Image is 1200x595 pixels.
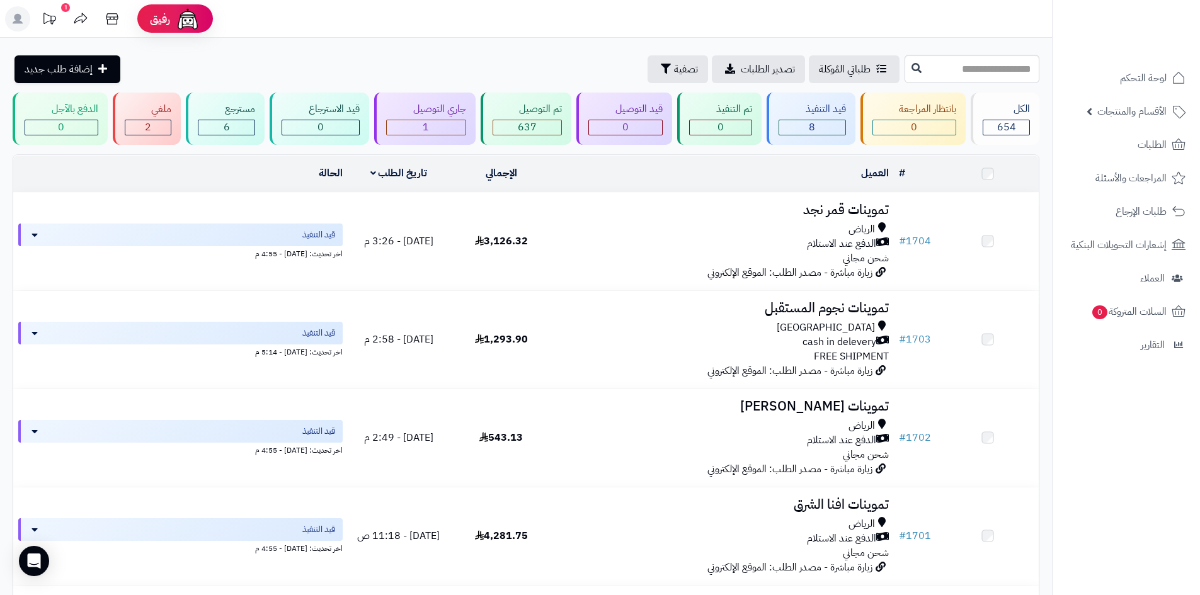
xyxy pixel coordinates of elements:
[807,531,876,546] span: الدفع عند الاستلام
[145,120,151,135] span: 2
[777,320,875,335] span: [GEOGRAPHIC_DATA]
[1060,230,1192,260] a: إشعارات التحويلات البنكية
[1114,9,1188,36] img: logo-2.png
[814,349,889,364] span: FREE SHIPMENT
[1116,203,1167,220] span: طلبات الإرجاع
[387,120,466,135] div: 1
[779,120,845,135] div: 8
[557,301,889,315] h3: تموينات نجوم المستقبل
[1141,336,1165,354] span: التقارير
[707,560,872,575] span: زيارة مباشرة - مصدر الطلب: الموقع الإلكتروني
[10,93,110,145] a: الدفع بالآجل 0
[843,251,889,266] span: شحن مجاني
[302,327,335,339] span: قيد التنفيذ
[707,462,872,477] span: زيارة مباشرة - مصدر الطلب: الموقع الإلكتروني
[319,166,343,181] a: الحالة
[849,517,875,531] span: الرياض
[779,102,846,116] div: قيد التنفيذ
[364,430,433,445] span: [DATE] - 2:49 م
[25,120,98,135] div: 0
[493,120,562,135] div: 637
[302,523,335,536] span: قيد التنفيذ
[267,93,372,145] a: قيد الاسترجاع 0
[911,120,917,135] span: 0
[707,265,872,280] span: زيارة مباشرة - مصدر الطلب: الموقع الإلكتروني
[61,3,70,12] div: 1
[282,120,359,135] div: 0
[1097,103,1167,120] span: الأقسام والمنتجات
[475,332,528,347] span: 1,293.90
[1060,163,1192,193] a: المراجعات والأسئلة
[175,6,200,31] img: ai-face.png
[25,62,93,77] span: إضافة طلب جديد
[486,166,517,181] a: الإجمالي
[364,332,433,347] span: [DATE] - 2:58 م
[858,93,969,145] a: بانتظار المراجعة 0
[1060,263,1192,293] a: العملاء
[849,222,875,237] span: الرياض
[899,332,931,347] a: #1703
[899,166,905,181] a: #
[1140,269,1165,287] span: العملاء
[479,430,523,445] span: 543.13
[372,93,478,145] a: جاري التوصيل 1
[707,363,872,378] span: زيارة مباشرة - مصدر الطلب: الموقع الإلكتروني
[588,102,663,116] div: قيد التوصيل
[589,120,662,135] div: 0
[198,120,254,135] div: 6
[1060,297,1192,327] a: السلات المتروكة0
[1091,303,1167,320] span: السلات المتروكة
[125,120,171,135] div: 2
[690,120,751,135] div: 0
[899,332,906,347] span: #
[198,102,255,116] div: مسترجع
[675,93,764,145] a: تم التنفيذ 0
[357,528,440,543] span: [DATE] - 11:18 ص
[1060,130,1192,160] a: الطلبات
[493,102,563,116] div: تم التوصيل
[475,234,528,249] span: 3,126.32
[19,546,49,576] div: Open Intercom Messenger
[282,102,360,116] div: قيد الاسترجاع
[1120,69,1167,87] span: لوحة التحكم
[689,102,752,116] div: تم التنفيذ
[1071,236,1167,254] span: إشعارات التحويلات البنكية
[899,234,906,249] span: #
[1060,330,1192,360] a: التقارير
[557,399,889,414] h3: تموينات [PERSON_NAME]
[14,55,120,83] a: إضافة طلب جديد
[899,528,931,543] a: #1701
[717,120,724,135] span: 0
[899,234,931,249] a: #1704
[110,93,184,145] a: ملغي 2
[899,430,931,445] a: #1702
[574,93,675,145] a: قيد التوصيل 0
[317,120,324,135] span: 0
[386,102,466,116] div: جاري التوصيل
[899,430,906,445] span: #
[370,166,428,181] a: تاريخ الطلب
[25,102,98,116] div: الدفع بالآجل
[807,433,876,448] span: الدفع عند الاستلام
[872,102,957,116] div: بانتظار المراجعة
[150,11,170,26] span: رفيق
[1060,63,1192,93] a: لوحة التحكم
[843,447,889,462] span: شحن مجاني
[622,120,629,135] span: 0
[364,234,433,249] span: [DATE] - 3:26 م
[478,93,574,145] a: تم التوصيل 637
[18,443,343,456] div: اخر تحديث: [DATE] - 4:55 م
[518,120,537,135] span: 637
[557,497,889,512] h3: تموينات افنا الشرق
[183,93,267,145] a: مسترجع 6
[674,62,698,77] span: تصفية
[803,335,876,349] span: cash in delevery
[764,93,858,145] a: قيد التنفيذ 8
[18,246,343,259] div: اخر تحديث: [DATE] - 4:55 م
[475,528,528,543] span: 4,281.75
[302,229,335,241] span: قيد التنفيذ
[968,93,1042,145] a: الكل654
[33,6,65,35] a: تحديثات المنصة
[423,120,429,135] span: 1
[809,120,815,135] span: 8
